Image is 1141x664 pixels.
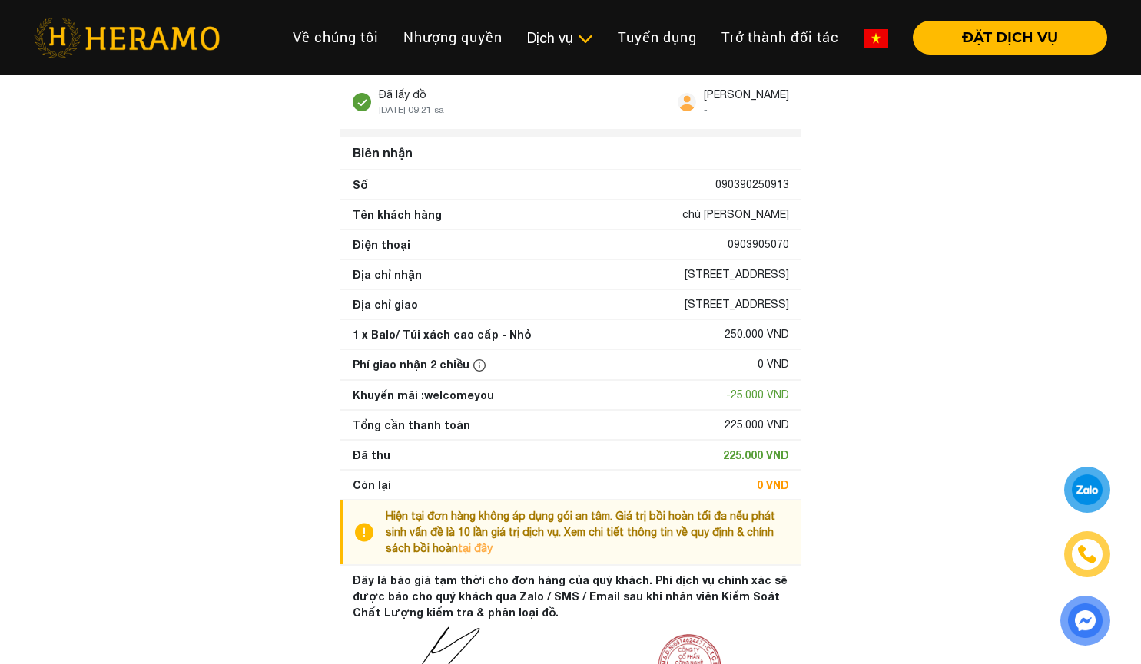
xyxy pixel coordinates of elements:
div: Đây là báo giá tạm thời cho đơn hàng của quý khách. Phí dịch vụ chính xác sẽ được báo cho quý khá... [353,572,789,620]
img: stick.svg [353,93,371,111]
div: Địa chỉ giao [353,296,418,312]
div: 1 x Balo/ Túi xách cao cấp - Nhỏ [353,326,531,342]
div: - 25.000 VND [726,387,789,403]
div: 250.000 VND [725,326,789,342]
img: vn-flag.png [864,29,888,48]
a: tại đây [458,542,493,554]
div: Dịch vụ [527,28,593,48]
div: Khuyến mãi : welcomeyou [353,387,494,403]
span: [DATE] 09:21 sa [379,104,444,115]
div: chú [PERSON_NAME] [682,206,789,223]
a: Nhượng quyền [391,21,515,54]
div: Điện thoại [353,236,410,253]
img: phone-icon [1079,546,1096,563]
div: Đã thu [353,447,390,463]
img: user.svg [678,93,696,111]
img: info [355,508,386,557]
a: Trở thành đối tác [709,21,851,54]
div: 090390250913 [715,177,789,193]
div: Số [353,177,367,193]
div: [STREET_ADDRESS] [685,296,789,312]
div: Tên khách hàng [353,206,442,223]
div: Địa chỉ nhận [353,266,422,282]
div: Phí giao nhận 2 chiều [353,356,489,373]
a: ĐẶT DỊCH VỤ [901,31,1107,45]
div: Còn lại [353,477,391,493]
div: 0 VND [757,477,789,493]
div: 225.000 VND [725,417,789,433]
button: ĐẶT DỊCH VỤ [913,21,1107,55]
img: subToggleIcon [577,31,593,47]
div: 225.000 VND [723,447,789,463]
span: Hiện tại đơn hàng không áp dụng gói an tâm. Giá trị bồi hoàn tối đa nếu phát sinh vấn đề là 10 lầ... [386,510,775,554]
span: - [704,104,708,115]
a: Tuyển dụng [605,21,709,54]
img: heramo-logo.png [34,18,220,58]
div: 0903905070 [728,236,789,253]
a: phone-icon [1066,534,1108,575]
a: Về chúng tôi [280,21,391,54]
div: Biên nhận [347,137,795,168]
div: [PERSON_NAME] [704,87,789,103]
div: Tổng cần thanh toán [353,417,470,433]
div: Đã lấy đồ [379,87,444,103]
img: info [473,359,486,372]
div: 0 VND [758,356,789,373]
div: [STREET_ADDRESS] [685,266,789,282]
